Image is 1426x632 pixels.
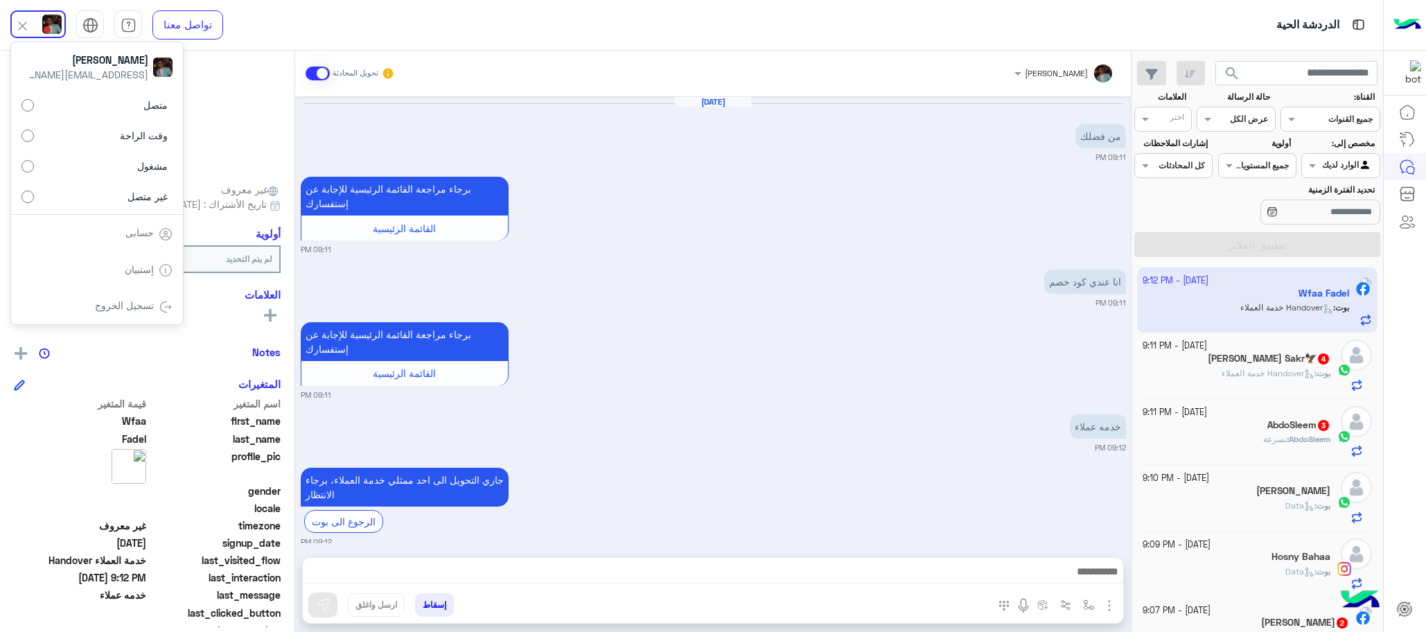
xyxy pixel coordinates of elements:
[14,588,146,602] span: خدمه عملاء
[1318,353,1329,365] span: 4
[1070,414,1126,439] p: 29/9/2025, 9:12 PM
[21,191,34,203] input: غير متصل
[301,322,509,361] p: 29/9/2025, 9:11 PM
[21,99,34,112] input: متصل
[1341,340,1372,371] img: defaultAdmin.png
[1289,434,1330,444] span: AbdoSleem
[1136,137,1207,150] label: إشارات الملاحظات
[95,299,154,311] a: تسجيل الخروج
[1271,551,1330,563] h5: Hosny Bahaa
[1341,406,1372,437] img: defaultAdmin.png
[1220,137,1291,150] label: أولوية
[1095,152,1126,163] small: 09:11 PM
[1143,538,1211,552] small: [DATE] - 9:09 PM
[301,468,509,507] p: 29/9/2025, 9:12 PM
[1317,368,1330,378] span: بوت
[14,518,146,533] span: غير معروف
[42,15,62,34] img: userImage
[256,227,281,240] h6: أولوية
[1037,599,1048,611] img: create order
[1095,297,1126,308] small: 09:11 PM
[1285,500,1314,511] span: Data
[14,606,146,620] span: null
[15,18,30,34] img: close
[415,593,454,617] button: إسقاط
[1337,430,1351,444] img: WhatsApp
[1337,617,1348,629] span: 2
[14,536,146,550] span: 2025-09-29T18:11:56.039Z
[1393,10,1421,39] img: Logo
[149,501,281,516] span: locale
[301,536,332,547] small: 09:12 PM
[152,10,223,39] a: تواصل معنا
[1143,472,1209,485] small: [DATE] - 9:10 PM
[1267,419,1330,431] h5: AbdoSleem
[149,606,281,620] span: last_clicked_button
[675,97,751,107] h6: [DATE]
[149,588,281,602] span: last_message
[1317,566,1330,577] span: بوت
[373,367,436,379] span: القائمة الرئيسية
[1215,61,1249,91] button: search
[221,182,281,197] span: غير معروف
[14,396,146,411] span: قيمة المتغير
[114,10,142,39] a: tab
[1208,353,1330,365] h5: Mahmoud Sakr🦅
[24,67,148,82] span: [EMAIL_ADDRESS][DOMAIN_NAME]
[316,598,330,612] img: send message
[1314,566,1330,577] b: :
[1336,577,1384,625] img: hulul-logo.png
[1170,111,1186,127] div: اختر
[333,68,378,79] small: تحويل المحادثة
[1256,485,1330,497] h5: Ahmed Khaled
[1314,500,1330,511] b: :
[1337,363,1351,377] img: WhatsApp
[137,159,168,173] span: مشغول
[1055,593,1077,616] button: Trigger scenario
[301,244,331,255] small: 09:11 PM
[82,17,98,33] img: tab
[21,130,34,142] input: وقت الراحة
[1285,566,1314,577] span: Data
[125,227,154,238] a: حسابى
[14,570,146,585] span: 2025-09-29T18:12:10.662Z
[1095,442,1126,453] small: 09:12 PM
[1314,368,1330,378] b: :
[1341,538,1372,570] img: defaultAdmin.png
[112,449,146,484] img: picture
[120,128,168,143] span: وقت الراحة
[1341,472,1372,503] img: defaultAdmin.png
[1077,593,1100,616] button: select flow
[149,396,281,411] span: اسم المتغير
[238,378,281,390] h6: المتغيرات
[149,484,281,498] span: gender
[1337,562,1351,576] img: Instagram
[1261,617,1349,629] h5: Ahmed Mamdouh
[1283,91,1375,103] label: القناة:
[21,160,34,173] input: مشغول
[149,518,281,533] span: timezone
[1015,597,1032,614] img: send voice note
[24,53,148,67] span: [PERSON_NAME]
[171,197,267,211] span: تاريخ الأشتراك : [DATE]
[226,254,272,264] b: لم يتم التحديد
[125,263,154,275] a: إستبيان
[1222,368,1314,378] span: Handover خدمة العملاء
[998,600,1010,611] img: make a call
[149,414,281,428] span: first_name
[1396,60,1421,85] img: 1403182699927242
[1263,434,1287,444] span: بسرعة
[1075,124,1126,148] p: 29/9/2025, 9:11 PM
[304,510,383,533] div: الرجوع الى بوت
[39,348,50,359] img: notes
[1101,597,1118,614] img: send attachment
[1220,184,1375,196] label: تحديد الفترة الزمنية
[1044,270,1126,294] p: 29/9/2025, 9:11 PM
[1287,434,1330,444] b: :
[1337,495,1351,509] img: WhatsApp
[14,484,146,498] span: null
[1143,604,1211,617] small: [DATE] - 9:07 PM
[1025,68,1088,78] span: [PERSON_NAME]
[1318,420,1329,431] span: 3
[1317,500,1330,511] span: بوت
